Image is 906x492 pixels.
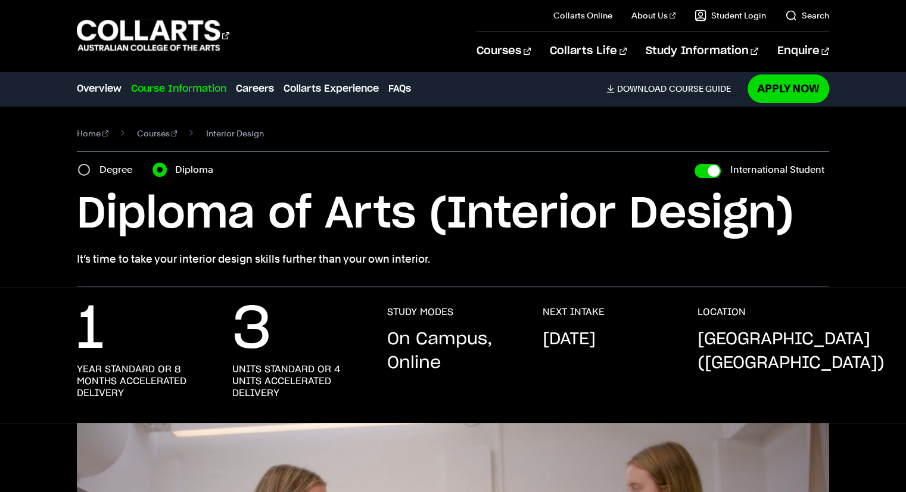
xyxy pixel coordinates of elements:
[77,82,122,96] a: Overview
[77,188,829,241] h1: Diploma of Arts (Interior Design)
[137,125,178,142] a: Courses
[99,161,139,178] label: Degree
[785,10,829,21] a: Search
[77,251,829,267] p: It’s time to take your interior design skills further than your own interior.
[698,328,885,375] p: [GEOGRAPHIC_DATA] ([GEOGRAPHIC_DATA])
[477,32,531,71] a: Courses
[695,10,766,21] a: Student Login
[232,306,272,354] p: 3
[631,10,675,21] a: About Us
[284,82,379,96] a: Collarts Experience
[646,32,758,71] a: Study Information
[606,83,740,94] a: DownloadCourse Guide
[77,125,108,142] a: Home
[553,10,612,21] a: Collarts Online
[387,328,518,375] p: On Campus, Online
[232,363,363,399] h3: units standard or 4 units accelerated delivery
[543,328,596,351] p: [DATE]
[543,306,605,318] h3: NEXT INTAKE
[77,18,229,52] div: Go to homepage
[77,306,104,354] p: 1
[550,32,627,71] a: Collarts Life
[206,125,263,142] span: Interior Design
[777,32,829,71] a: Enquire
[387,306,453,318] h3: STUDY MODES
[698,306,746,318] h3: LOCATION
[77,363,208,399] h3: year standard or 8 months accelerated delivery
[388,82,411,96] a: FAQs
[175,161,220,178] label: Diploma
[236,82,274,96] a: Careers
[617,83,667,94] span: Download
[748,74,829,102] a: Apply Now
[730,161,824,178] label: International Student
[131,82,226,96] a: Course Information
